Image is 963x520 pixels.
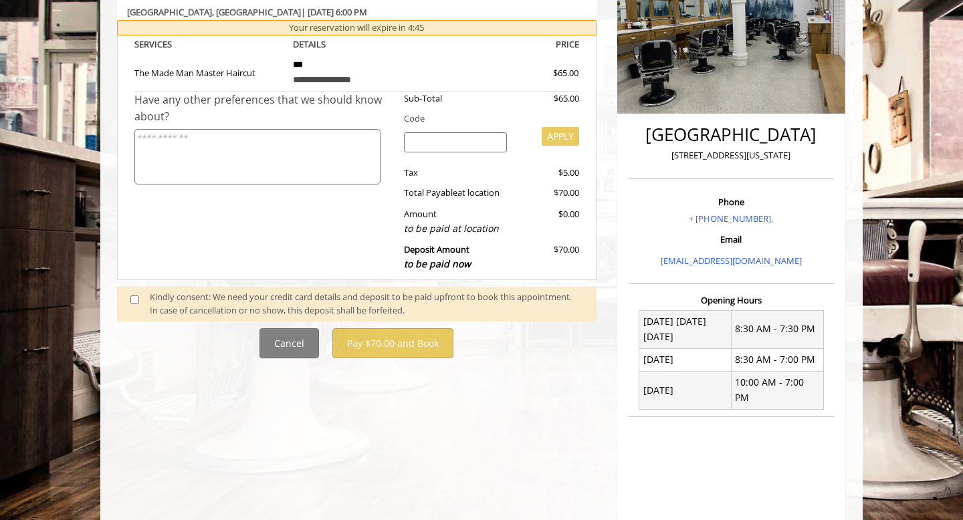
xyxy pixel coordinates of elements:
[517,207,578,236] div: $0.00
[394,207,518,236] div: Amount
[639,310,732,348] td: [DATE] [DATE] [DATE]
[517,92,578,106] div: $65.00
[731,348,823,371] td: 8:30 AM - 7:00 PM
[150,290,583,318] div: Kindly consent: We need your credit card details and deposit to be paid upfront to book this appo...
[517,243,578,271] div: $70.00
[404,257,471,270] span: to be paid now
[632,125,831,144] h2: [GEOGRAPHIC_DATA]
[117,20,597,35] div: Your reservation will expire in 4:45
[731,371,823,409] td: 10:00 AM - 7:00 PM
[639,371,732,409] td: [DATE]
[332,328,453,358] button: Pay $70.00 and Book
[517,166,578,180] div: $5.00
[629,295,834,305] h3: Opening Hours
[632,235,831,244] h3: Email
[632,197,831,207] h3: Phone
[517,186,578,200] div: $70.00
[394,186,518,200] div: Total Payable
[134,37,283,52] th: SERVICE
[632,148,831,162] p: [STREET_ADDRESS][US_STATE]
[542,127,579,146] button: APPLY
[134,92,394,126] div: Have any other preferences that we should know about?
[167,38,172,50] span: S
[689,213,773,225] a: + [PHONE_NUMBER].
[639,348,732,371] td: [DATE]
[394,112,579,126] div: Code
[394,92,518,106] div: Sub-Total
[431,37,579,52] th: PRICE
[661,255,802,267] a: [EMAIL_ADDRESS][DOMAIN_NAME]
[457,186,500,199] span: at location
[259,328,319,358] button: Cancel
[134,51,283,91] td: The Made Man Master Haircut
[394,166,518,180] div: Tax
[731,310,823,348] td: 8:30 AM - 7:30 PM
[127,6,367,18] b: [GEOGRAPHIC_DATA] | [DATE] 6:00 PM
[505,66,578,80] div: $65.00
[283,37,431,52] th: DETAILS
[404,221,508,236] div: to be paid at location
[212,6,301,18] span: , [GEOGRAPHIC_DATA]
[404,243,471,270] b: Deposit Amount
